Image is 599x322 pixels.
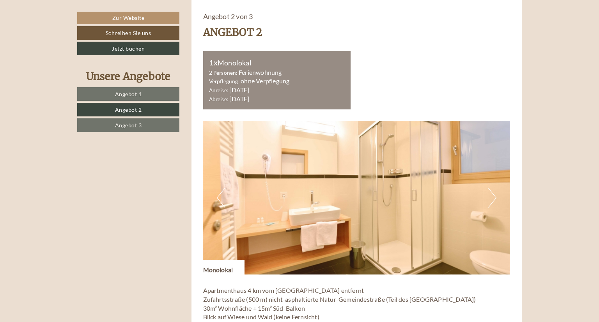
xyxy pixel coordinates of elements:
span: Angebot 2 [115,106,142,113]
b: ohne Verpflegung [241,77,289,84]
a: Schreiben Sie uns [77,26,179,40]
b: [DATE] [229,86,249,93]
b: Ferienwohnung [239,69,282,76]
div: Monolokal [209,57,345,68]
div: Monolokal [203,260,245,274]
button: Senden [264,205,307,219]
div: Unsere Angebote [77,69,179,83]
a: Jetzt buchen [77,42,179,55]
small: 2 Personen: [209,70,237,76]
b: 1x [209,58,218,67]
div: Guten Tag, wie können wir Ihnen helfen? [6,21,126,45]
img: image [203,121,510,274]
div: Angebot 2 [203,25,262,39]
span: Angebot 2 von 3 [203,12,253,21]
div: Apartments Fuchsmaurer [12,23,122,29]
span: Angebot 3 [115,122,142,128]
small: Abreise: [209,96,229,102]
small: Anreise: [209,87,229,93]
a: Zur Website [77,12,179,24]
b: [DATE] [229,95,249,102]
span: Angebot 1 [115,91,142,97]
small: Verpflegung: [209,78,239,84]
small: 12:11 [12,38,122,44]
button: Previous [217,188,225,208]
div: [DATE] [139,6,168,19]
button: Next [488,188,496,208]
